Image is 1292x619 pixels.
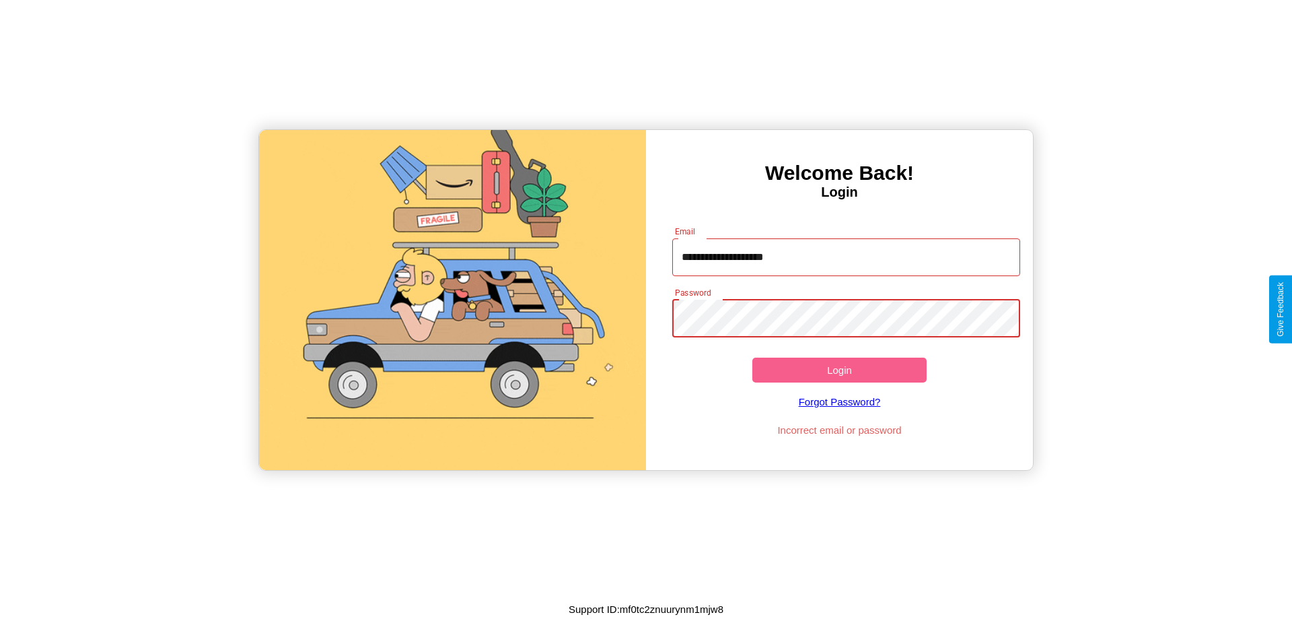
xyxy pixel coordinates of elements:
div: Give Feedback [1276,282,1285,337]
p: Support ID: mf0tc2znuurynm1mjw8 [569,600,723,618]
h3: Welcome Back! [646,162,1033,185]
h4: Login [646,185,1033,200]
p: Incorrect email or password [666,421,1014,439]
a: Forgot Password? [666,383,1014,421]
label: Password [675,287,711,298]
img: gif [259,130,646,470]
button: Login [752,358,927,383]
label: Email [675,226,696,237]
